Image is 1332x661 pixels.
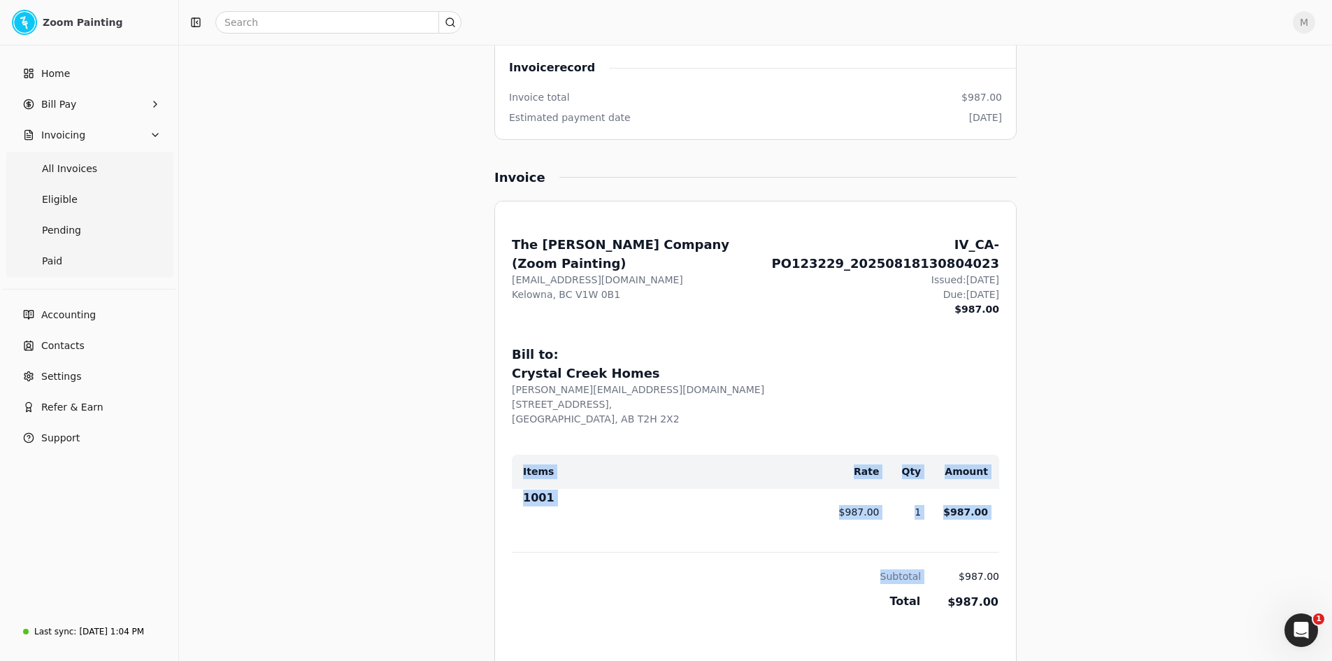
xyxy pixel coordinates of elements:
[79,625,144,638] div: [DATE] 1:04 PM
[41,66,70,81] span: Home
[512,235,771,273] div: The [PERSON_NAME] Company (Zoom Painting)
[523,490,817,512] div: 1001
[42,223,81,238] span: Pending
[41,400,103,415] span: Refer & Earn
[512,287,771,302] div: Kelowna, BC V1W 0B1
[512,364,999,383] div: Crystal Creek Homes
[1284,613,1318,647] iframe: Intercom live chat
[880,489,922,535] td: 1
[509,111,631,125] div: Estimated payment date
[771,273,999,287] div: Issued: [DATE]
[6,424,173,452] button: Support
[817,489,880,535] td: $987.00
[8,247,170,275] a: Paid
[771,287,999,302] div: Due: [DATE]
[771,302,999,317] div: $987.00
[921,552,999,584] td: $987.00
[512,397,999,412] div: [STREET_ADDRESS],
[41,339,85,353] span: Contacts
[771,235,999,273] div: IV_CA-PO123229_20250818130804023
[8,185,170,213] a: Eligible
[42,192,78,207] span: Eligible
[921,489,999,535] td: $987.00
[512,412,999,427] div: [GEOGRAPHIC_DATA], AB T2H 2X2
[817,455,880,489] th: Rate
[215,11,461,34] input: Search
[512,584,921,612] th: Total
[6,90,173,118] button: Bill Pay
[880,455,922,489] th: Qty
[42,162,97,176] span: All Invoices
[509,59,609,76] span: Invoice record
[6,393,173,421] button: Refer & Earn
[1313,613,1324,625] span: 1
[512,345,999,364] div: Bill to:
[42,254,62,269] span: Paid
[41,308,96,322] span: Accounting
[12,10,37,35] img: 53dfaddc-4243-4885-9112-5521109ec7d1.png
[41,97,76,112] span: Bill Pay
[6,332,173,360] a: Contacts
[6,59,173,87] a: Home
[921,455,999,489] th: Amount
[6,121,173,149] button: Invoicing
[969,111,1002,125] div: [DATE]
[961,90,1002,105] div: $987.00
[6,362,173,390] a: Settings
[921,584,999,612] td: $987.00
[8,216,170,244] a: Pending
[41,431,80,446] span: Support
[509,90,570,105] div: Invoice total
[6,301,173,329] a: Accounting
[494,168,559,187] div: Invoice
[512,455,817,489] th: Items
[1293,11,1315,34] button: M
[8,155,170,183] a: All Invoices
[34,625,76,638] div: Last sync:
[512,383,999,397] div: [PERSON_NAME][EMAIL_ADDRESS][DOMAIN_NAME]
[41,128,85,143] span: Invoicing
[6,619,173,644] a: Last sync:[DATE] 1:04 PM
[41,369,81,384] span: Settings
[512,273,771,287] div: [EMAIL_ADDRESS][DOMAIN_NAME]
[43,15,166,29] div: Zoom Painting
[512,552,921,584] th: Subtotal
